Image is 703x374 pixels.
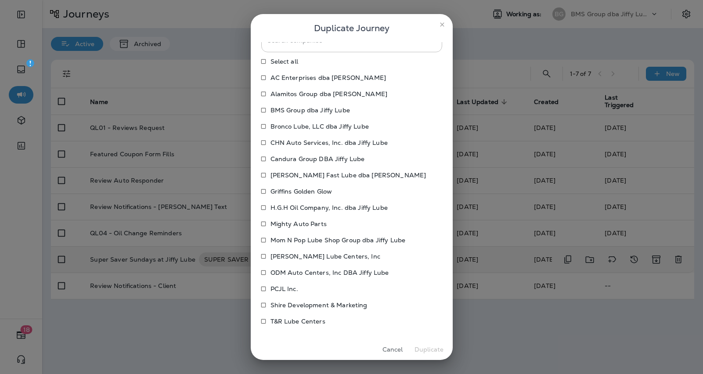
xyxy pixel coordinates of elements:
[270,188,332,195] p: Griffins Golden Glow
[270,204,388,211] p: H.G.H Oil Company, Inc. dba Jiffy Lube
[270,58,298,65] span: Select all
[270,155,365,162] p: Candura Group DBA Jiffy Lube
[435,18,449,32] button: close
[314,21,389,35] span: Duplicate Journey
[270,107,350,114] p: BMS Group dba Jiffy Lube
[270,74,386,81] p: AC Enterprises dba [PERSON_NAME]
[270,123,369,130] p: Bronco Lube, LLC dba Jiffy Lube
[270,220,327,227] p: Mighty Auto Parts
[376,343,409,356] button: Cancel
[270,269,389,276] p: ODM Auto Centers, Inc DBA Jiffy Lube
[270,318,325,325] p: T&R Lube Centers
[270,285,298,292] p: PCJL Inc.
[270,302,368,309] p: Shire Development & Marketing
[270,172,426,179] p: [PERSON_NAME] Fast Lube dba [PERSON_NAME]
[270,90,387,97] p: Alamitos Group dba [PERSON_NAME]
[270,253,380,260] p: [PERSON_NAME] Lube Centers, Inc
[270,237,406,244] p: Mom N Pop Lube Shop Group dba Jiffy Lube
[270,139,388,146] p: CHN Auto Services, Inc. dba Jiffy Lube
